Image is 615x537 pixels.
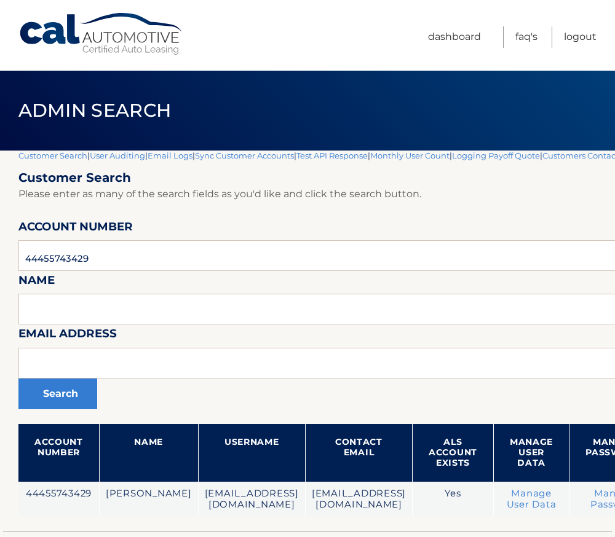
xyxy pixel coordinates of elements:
[99,424,198,482] th: Name
[18,151,87,160] a: Customer Search
[305,482,412,517] td: [EMAIL_ADDRESS][DOMAIN_NAME]
[90,151,145,160] a: User Auditing
[18,324,117,347] label: Email Address
[18,99,172,122] span: Admin Search
[198,482,305,517] td: [EMAIL_ADDRESS][DOMAIN_NAME]
[198,424,305,482] th: Username
[195,151,294,160] a: Sync Customer Accounts
[18,424,99,482] th: Account Number
[305,424,412,482] th: Contact Email
[370,151,450,160] a: Monthly User Count
[413,482,494,517] td: Yes
[413,424,494,482] th: ALS Account Exists
[452,151,540,160] a: Logging Payoff Quote
[296,151,368,160] a: Test API Response
[18,12,184,56] a: Cal Automotive
[18,378,97,409] button: Search
[99,482,198,517] td: [PERSON_NAME]
[18,482,99,517] td: 44455743429
[564,26,597,48] a: Logout
[515,26,538,48] a: FAQ's
[428,26,481,48] a: Dashboard
[148,151,192,160] a: Email Logs
[18,218,133,240] label: Account Number
[507,488,557,510] a: Manage User Data
[493,424,569,482] th: Manage User Data
[18,271,55,294] label: Name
